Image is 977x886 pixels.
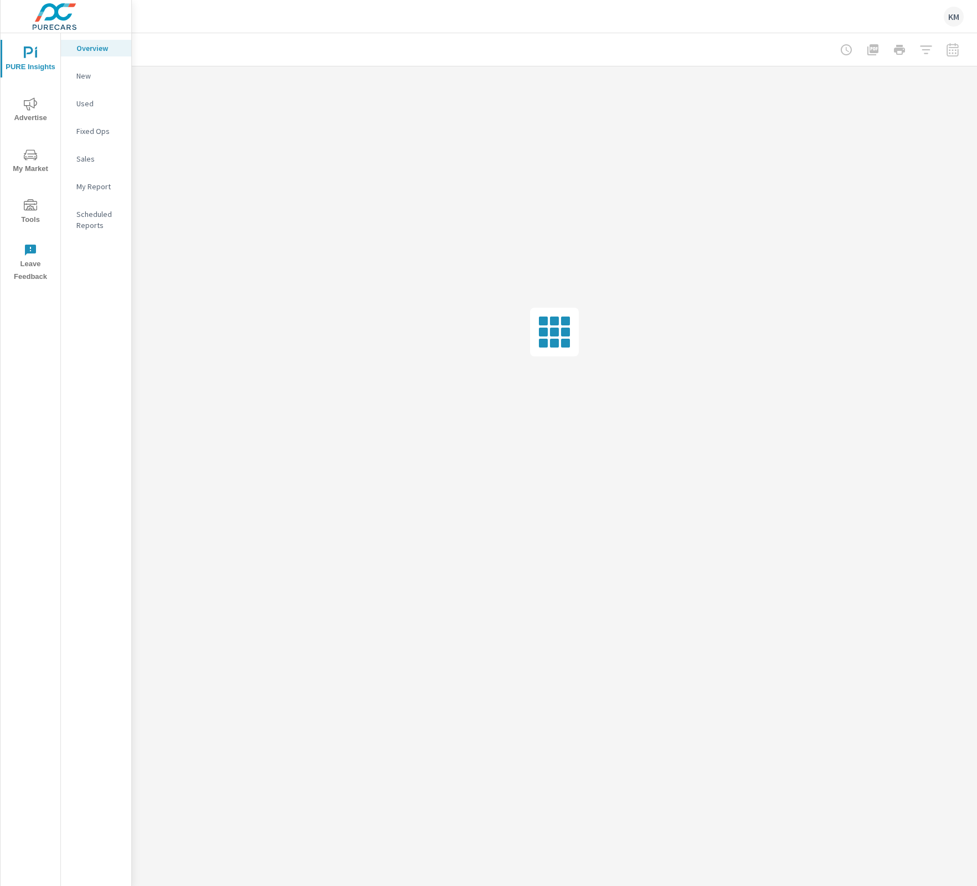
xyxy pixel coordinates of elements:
div: nav menu [1,33,60,288]
div: New [61,68,131,84]
div: Overview [61,40,131,56]
p: Fixed Ops [76,126,122,137]
p: Overview [76,43,122,54]
span: My Market [4,148,57,175]
p: Used [76,98,122,109]
div: Sales [61,151,131,167]
p: My Report [76,181,122,192]
div: KM [944,7,964,27]
span: PURE Insights [4,46,57,74]
p: Scheduled Reports [76,209,122,231]
span: Tools [4,199,57,226]
p: Sales [76,153,122,164]
div: Fixed Ops [61,123,131,139]
span: Leave Feedback [4,243,57,283]
div: Used [61,95,131,112]
div: My Report [61,178,131,195]
p: New [76,70,122,81]
div: Scheduled Reports [61,206,131,234]
span: Advertise [4,97,57,125]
